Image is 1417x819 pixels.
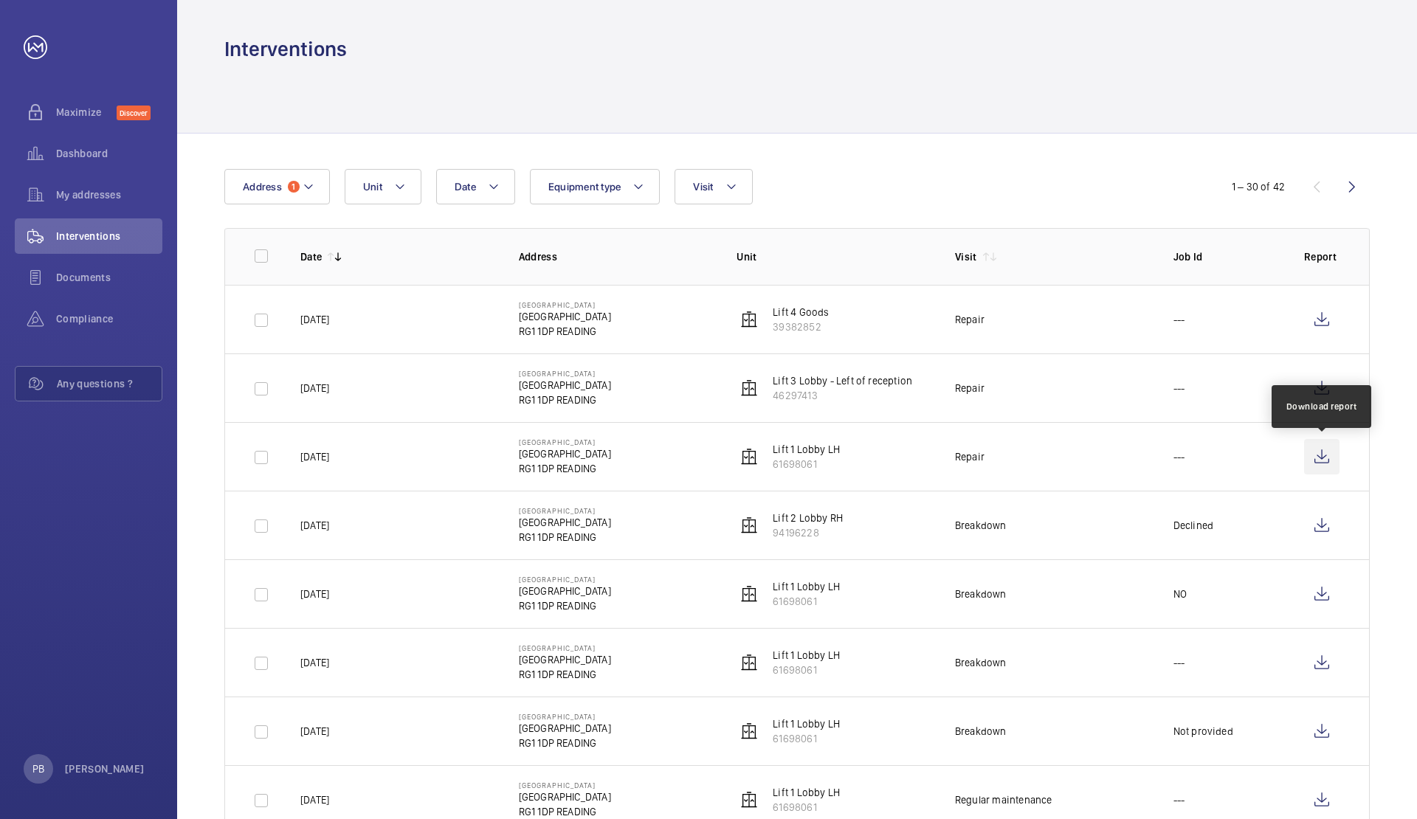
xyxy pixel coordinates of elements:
[436,169,515,204] button: Date
[773,525,843,540] p: 94196228
[519,369,611,378] p: [GEOGRAPHIC_DATA]
[530,169,661,204] button: Equipment type
[773,579,840,594] p: Lift 1 Lobby LH
[773,800,840,815] p: 61698061
[224,169,330,204] button: Address1
[32,761,44,776] p: PB
[224,35,347,63] h1: Interventions
[773,305,829,319] p: Lift 4 Goods
[519,804,611,819] p: RG1 1DP READING
[519,598,611,613] p: RG1 1DP READING
[288,181,300,193] span: 1
[1173,312,1185,327] p: ---
[548,181,621,193] span: Equipment type
[1232,179,1285,194] div: 1 – 30 of 42
[519,652,611,667] p: [GEOGRAPHIC_DATA]
[243,181,282,193] span: Address
[519,736,611,750] p: RG1 1DP READING
[300,792,329,807] p: [DATE]
[955,249,977,264] p: Visit
[955,518,1007,533] div: Breakdown
[56,311,162,326] span: Compliance
[1173,792,1185,807] p: ---
[1286,400,1357,413] div: Download report
[300,312,329,327] p: [DATE]
[955,587,1007,601] div: Breakdown
[740,516,758,534] img: elevator.svg
[955,312,985,327] div: Repair
[1173,655,1185,670] p: ---
[519,438,611,446] p: [GEOGRAPHIC_DATA]
[740,722,758,740] img: elevator.svg
[300,655,329,670] p: [DATE]
[773,442,840,457] p: Lift 1 Lobby LH
[773,594,840,609] p: 61698061
[300,518,329,533] p: [DATE]
[519,300,611,309] p: [GEOGRAPHIC_DATA]
[773,457,840,471] p: 61698061
[1304,249,1340,264] p: Report
[519,530,611,545] p: RG1 1DP READING
[519,584,611,598] p: [GEOGRAPHIC_DATA]
[773,663,840,677] p: 61698061
[519,506,611,515] p: [GEOGRAPHIC_DATA]
[740,311,758,328] img: elevator.svg
[519,446,611,461] p: [GEOGRAPHIC_DATA]
[773,373,912,388] p: Lift 3 Lobby - Left of reception
[56,146,162,161] span: Dashboard
[519,461,611,476] p: RG1 1DP READING
[117,106,151,120] span: Discover
[300,249,322,264] p: Date
[740,379,758,397] img: elevator.svg
[519,721,611,736] p: [GEOGRAPHIC_DATA]
[455,181,476,193] span: Date
[773,388,912,403] p: 46297413
[1173,381,1185,395] p: ---
[300,587,329,601] p: [DATE]
[1173,518,1213,533] p: Declined
[740,791,758,809] img: elevator.svg
[56,229,162,243] span: Interventions
[56,187,162,202] span: My addresses
[1173,724,1233,739] p: Not provided
[519,667,611,682] p: RG1 1DP READING
[345,169,421,204] button: Unit
[300,381,329,395] p: [DATE]
[773,319,829,334] p: 39382852
[1173,449,1185,464] p: ---
[519,712,611,721] p: [GEOGRAPHIC_DATA]
[955,381,985,395] div: Repair
[519,393,611,407] p: RG1 1DP READING
[57,376,162,391] span: Any questions ?
[955,792,1052,807] div: Regular maintenance
[519,309,611,324] p: [GEOGRAPHIC_DATA]
[300,724,329,739] p: [DATE]
[773,731,840,746] p: 61698061
[56,270,162,285] span: Documents
[955,449,985,464] div: Repair
[519,249,714,264] p: Address
[1173,587,1187,601] p: NO
[1173,249,1280,264] p: Job Id
[519,781,611,789] p: [GEOGRAPHIC_DATA]
[737,249,931,264] p: Unit
[955,724,1007,739] div: Breakdown
[519,575,611,584] p: [GEOGRAPHIC_DATA]
[65,761,145,776] p: [PERSON_NAME]
[740,448,758,466] img: elevator.svg
[740,654,758,671] img: elevator.svg
[56,105,117,120] span: Maximize
[955,655,1007,670] div: Breakdown
[693,181,713,193] span: Visit
[773,511,843,525] p: Lift 2 Lobby RH
[773,648,840,663] p: Lift 1 Lobby LH
[519,324,611,339] p: RG1 1DP READING
[519,643,611,652] p: [GEOGRAPHIC_DATA]
[363,181,382,193] span: Unit
[519,789,611,804] p: [GEOGRAPHIC_DATA]
[773,716,840,731] p: Lift 1 Lobby LH
[519,378,611,393] p: [GEOGRAPHIC_DATA]
[675,169,752,204] button: Visit
[740,585,758,603] img: elevator.svg
[519,515,611,530] p: [GEOGRAPHIC_DATA]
